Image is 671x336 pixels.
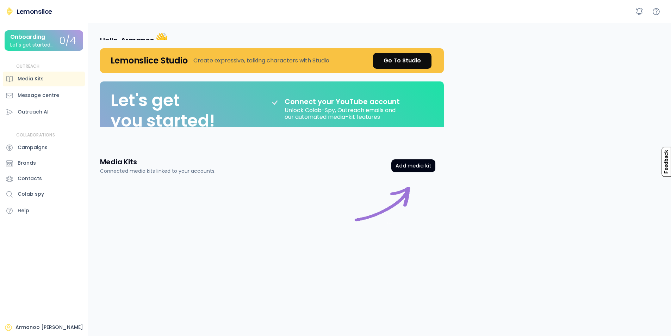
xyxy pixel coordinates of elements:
[154,31,168,47] font: 👋
[111,90,215,131] div: Let's get you started!
[18,190,44,198] div: Colab spy
[17,7,52,16] div: Lemonslice
[18,75,44,83] div: Media Kits
[373,53,431,69] a: Go To Studio
[100,157,137,167] h3: Media Kits
[111,55,188,66] h4: Lemonslice Studio
[285,106,397,120] div: Unlock Colab-Spy, Outreach emails and our automated media-kit features
[100,167,216,175] div: Connected media kits linked to your accounts.
[391,159,435,172] button: Add media kit
[193,56,329,65] div: Create expressive, talking characters with Studio
[16,132,55,138] div: COLLABORATIONS
[285,97,400,106] div: Connect your YouTube account
[100,31,168,46] h4: Hello, Armanoo
[18,108,49,116] div: Outreach AI
[59,36,76,47] div: 0/4
[384,56,421,65] div: Go To Studio
[18,92,59,99] div: Message centre
[18,207,29,214] div: Help
[10,42,54,48] div: Let's get started...
[16,63,40,69] div: OUTREACH
[18,175,42,182] div: Contacts
[18,159,36,167] div: Brands
[18,144,48,151] div: Campaigns
[10,34,45,40] div: Onboarding
[15,324,83,331] div: Armanoo [PERSON_NAME]
[6,7,14,16] img: Lemonslice
[351,183,414,247] img: connect%20image%20purple.gif
[351,183,414,247] div: Start here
